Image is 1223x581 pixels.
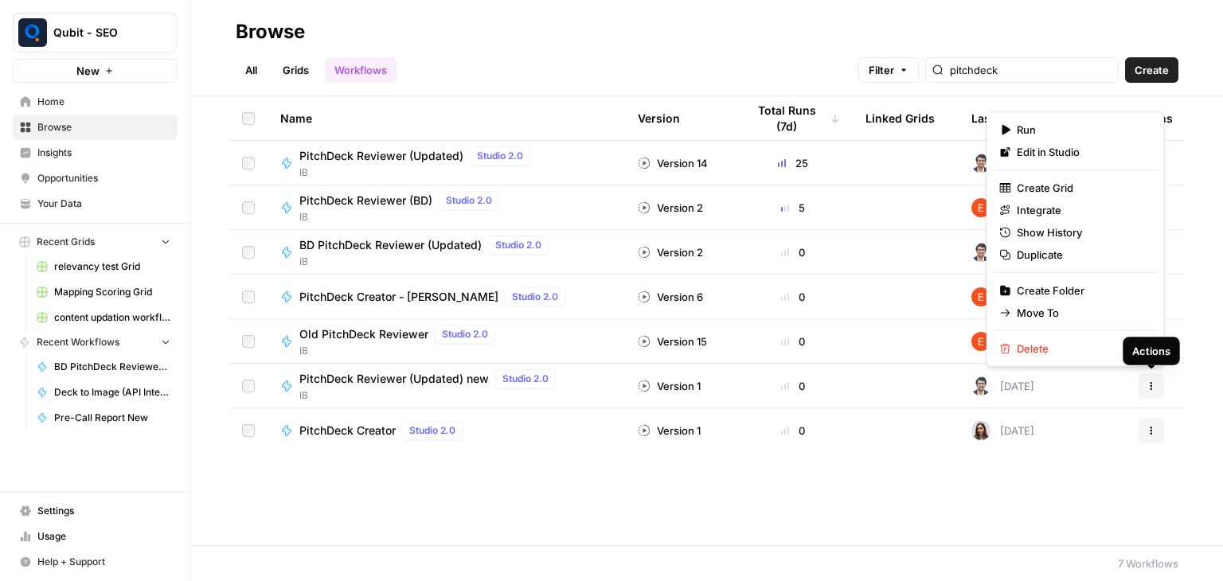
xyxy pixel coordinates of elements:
span: Home [37,95,170,109]
a: Pre-Call Report New [29,405,178,431]
a: content updation workflow [29,305,178,330]
button: Help + Support [13,549,178,575]
a: PitchDeck Reviewer (Updated) newStudio 2.0IB [280,369,612,403]
span: BD PitchDeck Reviewer (Updated) [299,237,482,253]
span: Recent Workflows [37,335,119,349]
span: BD PitchDeck Reviewer (Updated) [54,360,170,374]
span: Studio 2.0 [409,423,455,438]
span: Mapping Scoring Grid [54,285,170,299]
div: Name [280,96,612,140]
img: 35tz4koyam3fgiezpr65b8du18d9 [971,376,991,396]
div: [DATE] [971,287,1034,306]
a: Deck to Image (API Integration) [29,380,178,405]
div: [DATE] [971,198,1034,217]
div: Version 2 [638,200,703,216]
a: All [236,57,267,83]
span: IB [299,388,562,403]
div: 0 [746,423,840,439]
span: Create [1135,62,1169,78]
a: Old PitchDeck ReviewerStudio 2.0IB [280,325,612,358]
div: [DATE] [971,154,1034,173]
div: 0 [746,244,840,260]
div: Total Runs (7d) [746,96,840,140]
span: IB [299,210,506,224]
img: 141n3bijxpn8h033wqhh0520kuqr [971,421,991,440]
div: 5 [746,200,840,216]
a: BD PitchDeck Reviewer (Updated) [29,354,178,380]
button: Recent Workflows [13,330,178,354]
a: Settings [13,498,178,524]
span: PitchDeck Reviewer (Updated) new [299,371,489,387]
span: Move To [1017,305,1144,321]
span: Studio 2.0 [477,149,523,163]
div: Version 14 [638,155,708,171]
span: PitchDeck Creator - [PERSON_NAME] [299,289,498,305]
a: relevancy test Grid [29,254,178,279]
div: Version 2 [638,244,703,260]
span: Edit in Studio [1017,144,1144,160]
div: Version 1 [638,378,701,394]
a: PitchDeck Reviewer (Updated)Studio 2.0IB [280,146,612,180]
span: Studio 2.0 [446,193,492,208]
span: Studio 2.0 [512,290,558,304]
div: 0 [746,333,840,349]
span: Create Grid [1017,180,1144,196]
a: Browse [13,115,178,140]
button: Workspace: Qubit - SEO [13,13,178,53]
span: Deck to Image (API Integration) [54,385,170,400]
a: BD PitchDeck Reviewer (Updated)Studio 2.0IB [280,236,612,269]
a: PitchDeck CreatorStudio 2.0 [280,421,612,440]
span: Studio 2.0 [495,238,541,252]
span: Integrate [1017,202,1144,218]
div: 0 [746,289,840,305]
div: 7 Workflows [1118,556,1178,571]
img: 35tz4koyam3fgiezpr65b8du18d9 [971,154,991,173]
span: Filter [869,62,894,78]
div: [DATE] [971,332,1034,351]
span: Create Folder [1017,283,1144,298]
span: PitchDeck Creator [299,423,396,439]
span: Show History [1017,224,1144,240]
a: Usage [13,524,178,549]
span: PitchDeck Reviewer (Updated) [299,148,463,164]
span: Duplicate [1017,247,1144,263]
input: Search [950,62,1112,78]
a: Mapping Scoring Grid [29,279,178,305]
span: relevancy test Grid [54,259,170,274]
span: Delete [1017,341,1144,357]
div: Version 1 [638,423,701,439]
div: Browse [236,19,305,45]
span: Help + Support [37,555,170,569]
span: Run [1017,122,1144,138]
span: Your Data [37,197,170,211]
div: Version 6 [638,289,703,305]
a: Your Data [13,191,178,216]
img: 35tz4koyam3fgiezpr65b8du18d9 [971,243,991,262]
div: Version 15 [638,333,707,349]
img: ajf8yqgops6ssyjpn8789yzw4nvp [971,198,991,217]
div: 0 [746,378,840,394]
div: [DATE] [971,376,1034,396]
div: Version [638,96,680,140]
span: Old PitchDeck Reviewer [299,326,428,342]
a: PitchDeck Reviewer (BD)Studio 2.0IB [280,191,612,224]
span: Studio 2.0 [502,372,549,386]
span: Opportunities [37,171,170,185]
span: IB [299,255,555,269]
span: IB [299,344,502,358]
a: Home [13,89,178,115]
a: Grids [273,57,318,83]
span: PitchDeck Reviewer (BD) [299,193,432,209]
a: PitchDeck Creator - [PERSON_NAME]Studio 2.0 [280,287,612,306]
span: Qubit - SEO [53,25,150,41]
span: Settings [37,504,170,518]
span: Recent Grids [37,235,95,249]
span: IB [299,166,537,180]
img: ajf8yqgops6ssyjpn8789yzw4nvp [971,332,991,351]
span: Studio 2.0 [442,327,488,341]
button: Create [1125,57,1178,83]
div: 25 [746,155,840,171]
a: Opportunities [13,166,178,191]
button: Recent Grids [13,230,178,254]
span: content updation workflow [54,310,170,325]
